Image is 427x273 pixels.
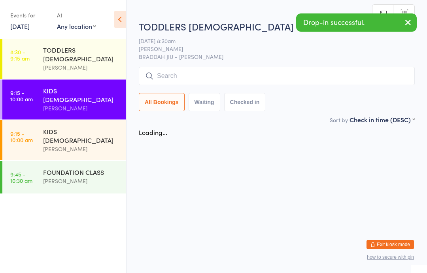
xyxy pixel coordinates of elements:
a: [DATE] [10,22,30,30]
button: Exit kiosk mode [367,240,414,249]
div: At [57,9,96,22]
button: All Bookings [139,93,185,111]
h2: TODDLERS [DEMOGRAPHIC_DATA] Check-in [139,20,415,33]
div: [PERSON_NAME] [43,176,119,186]
label: Sort by [330,116,348,124]
div: [PERSON_NAME] [43,144,119,154]
div: TODDLERS [DEMOGRAPHIC_DATA] [43,45,119,63]
input: Search [139,67,415,85]
time: 9:15 - 10:00 am [10,130,33,143]
button: how to secure with pin [367,254,414,260]
div: Loading... [139,128,167,136]
span: [PERSON_NAME] [139,45,402,53]
time: 8:30 - 9:15 am [10,49,30,61]
div: Events for [10,9,49,22]
div: Drop-in successful. [296,13,417,32]
time: 9:15 - 10:00 am [10,89,33,102]
button: Checked in [224,93,266,111]
a: 9:15 -10:00 amKIDS [DEMOGRAPHIC_DATA][PERSON_NAME] [2,80,126,119]
a: 8:30 -9:15 amTODDLERS [DEMOGRAPHIC_DATA][PERSON_NAME] [2,39,126,79]
div: Check in time (DESC) [350,115,415,124]
div: KIDS [DEMOGRAPHIC_DATA] [43,127,119,144]
div: FOUNDATION CLASS [43,168,119,176]
button: Waiting [189,93,220,111]
a: 9:45 -10:30 amFOUNDATION CLASS[PERSON_NAME] [2,161,126,193]
span: [DATE] 8:30am [139,37,402,45]
div: Any location [57,22,96,30]
a: 9:15 -10:00 amKIDS [DEMOGRAPHIC_DATA][PERSON_NAME] [2,120,126,160]
div: KIDS [DEMOGRAPHIC_DATA] [43,86,119,104]
time: 9:45 - 10:30 am [10,171,32,184]
div: [PERSON_NAME] [43,63,119,72]
div: [PERSON_NAME] [43,104,119,113]
span: BRADDAH JIU - [PERSON_NAME] [139,53,415,61]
